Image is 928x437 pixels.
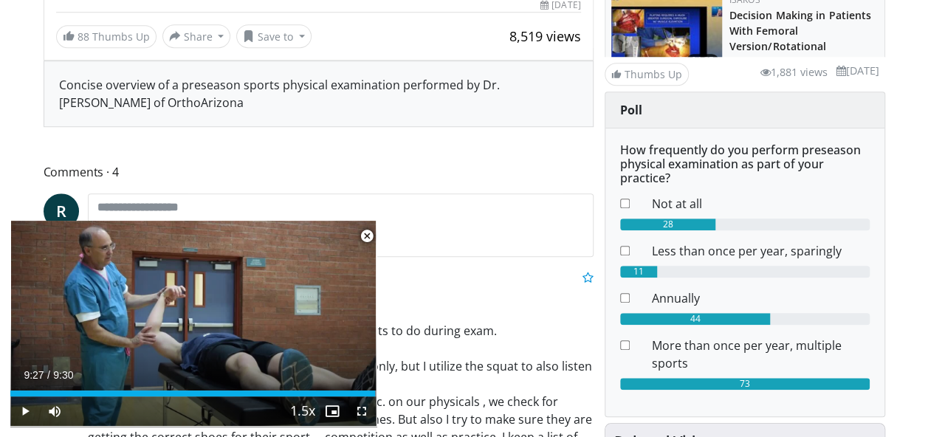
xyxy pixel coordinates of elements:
[78,30,89,44] span: 88
[44,162,594,182] span: Comments 4
[620,266,658,278] div: 11
[347,396,377,426] button: Fullscreen
[288,396,317,426] button: Playback Rate
[620,102,642,118] strong: Poll
[641,289,881,307] dd: Annually
[509,27,581,45] span: 8,519 views
[352,221,382,252] button: Close
[620,143,870,186] h6: How frequently do you perform preseason physical examination as part of your practice?
[641,195,881,213] dd: Not at all
[59,76,578,111] div: Concise overview of a preseason sports physical examination performed by Dr. [PERSON_NAME] of Ort...
[53,369,73,381] span: 9:30
[44,193,79,229] a: R
[836,63,879,79] li: [DATE]
[687,54,718,67] span: 14:25
[236,24,312,48] button: Save to
[10,396,40,426] button: Play
[40,396,69,426] button: Mute
[24,369,44,381] span: 9:27
[47,369,50,381] span: /
[56,25,157,48] a: 88 Thumbs Up
[10,221,377,427] video-js: Video Player
[10,390,377,396] div: Progress Bar
[760,64,828,80] li: 1,881 views
[317,396,347,426] button: Enable picture-in-picture mode
[605,63,689,86] a: Thumbs Up
[729,8,872,69] a: Decision Making in Patients With Femoral Version/Rotational Abnormal…
[620,313,771,325] div: 44
[641,337,881,372] dd: More than once per year, multiple sports
[620,378,870,390] div: 73
[641,242,881,260] dd: Less than once per year, sparingly
[162,24,231,48] button: Share
[620,218,716,230] div: 28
